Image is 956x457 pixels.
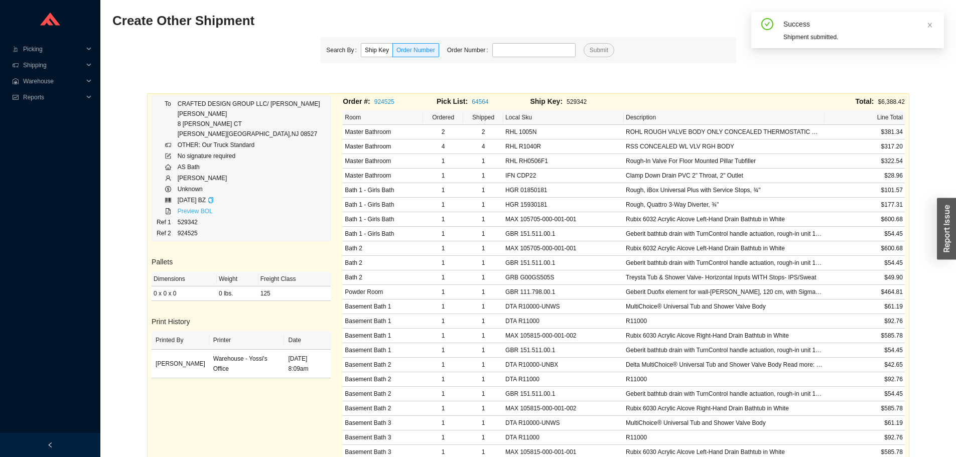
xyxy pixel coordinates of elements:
div: Rough-In Valve For Floor Mounted Pillar Tubfiller [626,156,823,166]
td: Master Bathroom [343,169,423,183]
td: $61.19 [825,299,905,314]
td: Basement Bath 2 [343,401,423,416]
td: DTA R10000-UNWS [503,299,624,314]
td: 1 [423,169,463,183]
div: Geberit bathtub drain with TurnControl handle actuation, rough-in unit 17-24" PVC [626,389,823,399]
td: Bath 2 [343,270,423,285]
td: GBR 111.798.00.1 [503,285,624,299]
td: $92.76 [825,372,905,387]
td: Unknown [177,184,321,195]
td: 1 [463,329,503,343]
div: Geberit bathtub drain with TurnControl handle actuation, rough-in unit 17-24" PVC [626,345,823,355]
label: Order Number [447,43,492,57]
td: 1 [423,183,463,198]
td: To [156,98,177,139]
td: $585.78 [825,401,905,416]
span: Pick List: [437,97,468,105]
h2: Create Other Shipment [112,12,736,30]
h3: Print History [152,316,331,328]
th: Weight [217,272,258,286]
th: Ordered [423,110,463,125]
div: Clamp Down Drain PVC 2" Throat, 2" Outlet [626,171,823,181]
span: Order #: [343,97,370,105]
span: Total: [855,97,874,105]
td: 1 [423,270,463,285]
div: Rubix 6032 Acrylic Alcove Left-Hand Drain Bathtub in White [626,214,823,224]
div: Treysta Tub & Shower Valve- Horizontal Inputs WITH Stops- IPS/Sweat [626,272,823,282]
td: 529342 [177,217,321,228]
td: 1 [463,227,503,241]
div: Shipment submitted. [783,32,936,42]
td: Ref 2 [156,228,177,239]
th: Printer [209,331,285,350]
td: 1 [463,183,503,198]
div: Geberit bathtub drain with TurnControl handle actuation, rough-in unit 17-24" PVC [626,258,823,268]
td: MAX 105815-000-001-002 [503,401,624,416]
td: 4 [423,139,463,154]
td: $54.45 [825,256,905,270]
td: DTA R10000-UNWS [503,416,624,430]
span: left [47,442,53,448]
a: Preview BOL [178,208,213,215]
div: R11000 [626,374,823,384]
td: $317.20 [825,139,905,154]
td: Bath 1 - Girls Bath [343,227,423,241]
span: Picking [23,41,83,57]
td: 1 [423,416,463,430]
td: $464.81 [825,285,905,299]
td: HGR 01850181 [503,183,624,198]
td: $42.65 [825,358,905,372]
td: [PERSON_NAME] [152,350,209,378]
td: 1 [463,314,503,329]
td: Bath 1 - Girls Bath [343,212,423,227]
td: AS Bath [177,162,321,173]
td: $101.57 [825,183,905,198]
td: GBR 151.511.00.1 [503,343,624,358]
div: RSS CONCEALED WL VLV RGH BODY [626,141,823,151]
td: Powder Room [343,285,423,299]
td: GBR 151.511.00.1 [503,387,624,401]
span: file-pdf [165,208,171,214]
td: IFN CDP22 [503,169,624,183]
td: 1 [463,256,503,270]
td: No signature required [177,150,321,162]
label: Search By [326,43,361,57]
span: barcode [165,197,171,203]
div: Rubix 6030 Acrylic Alcove Left-Hand Drain Bathtub in White [626,447,823,457]
span: close [927,22,933,28]
div: Geberit Duofix element for wall-hung WC, 120 cm, with Sigma concealed cistern 8 cm, for wood fram... [626,287,823,297]
td: Basement Bath 2 [343,387,423,401]
th: Room [343,110,423,125]
td: 1 [463,270,503,285]
td: 1 [423,401,463,416]
div: Success [783,18,936,30]
td: 1 [423,299,463,314]
span: dollar [165,186,171,192]
td: 1 [463,430,503,445]
td: 1 [463,299,503,314]
td: DTA R11000 [503,372,624,387]
td: 1 [463,372,503,387]
div: Geberit bathtub drain with TurnControl handle actuation, rough-in unit 17-24" PVC [626,229,823,239]
td: Master Bathroom [343,125,423,139]
td: MAX 105705-000-001-001 [503,241,624,256]
td: 1 [463,212,503,227]
td: 0 x 0 x 0 [152,286,217,301]
div: CRAFTED DESIGN GROUP LLC/ [PERSON_NAME] [PERSON_NAME] 8 [PERSON_NAME] CT [PERSON_NAME][GEOGRAPHIC... [178,99,320,139]
div: Rough, iBox Universal Plus with Service Stops, ¾" [626,185,823,195]
td: Master Bathroom [343,139,423,154]
td: $585.78 [825,329,905,343]
th: Local Sku [503,110,624,125]
td: 1 [423,256,463,270]
td: RHL RH0506F1 [503,154,624,169]
td: MAX 105815-000-001-002 [503,329,624,343]
span: [DATE] BZ [178,197,206,204]
span: user [165,175,171,181]
td: GRB G00GS505S [503,270,624,285]
td: 1 [423,285,463,299]
td: Bath 2 [343,241,423,256]
td: $600.68 [825,212,905,227]
td: Bath 1 - Girls Bath [343,183,423,198]
td: Ref 1 [156,217,177,228]
td: 1 [423,154,463,169]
